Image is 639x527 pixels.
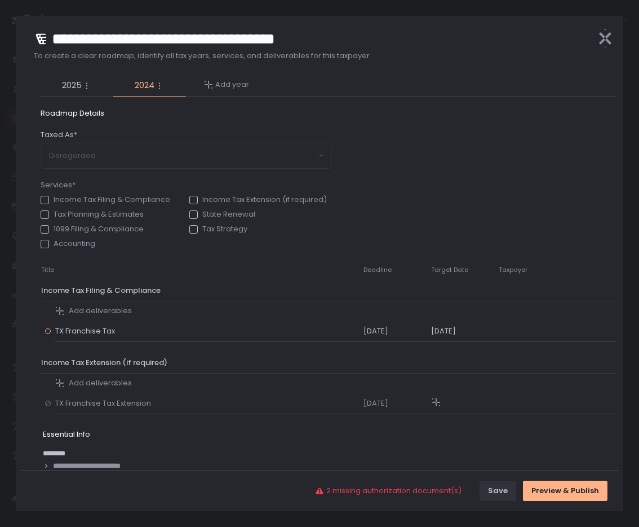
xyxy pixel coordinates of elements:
span: To create a clear roadmap, identify all tax years, services, and deliverables for this taxpayer [34,51,587,61]
span: [DATE] [431,326,456,336]
button: Save [480,481,516,501]
th: Deadline [363,260,431,280]
th: Taxpayer [498,260,594,280]
th: Title [41,260,55,280]
span: 2025 [62,79,82,92]
span: Income Tax Filing & Compliance [41,285,161,296]
div: Preview & Publish [531,486,599,496]
div: Save [488,486,508,496]
span: Add deliverables [69,378,132,388]
span: Income Tax Extension (if required) [41,357,167,368]
div: Essential Info [43,429,614,440]
div: [DATE] [363,326,430,336]
span: 2 missing authorization document(s) [326,486,461,496]
span: TX Franchise Tax [55,326,119,336]
span: Taxed As* [41,130,77,140]
span: Services* [41,180,327,190]
button: Preview & Publish [523,481,607,501]
span: 2024 [135,79,154,92]
span: Add deliverables [69,306,132,316]
button: Add year [204,80,249,90]
th: Target Date [431,260,498,280]
span: Roadmap Details [41,108,331,118]
div: [DATE] [363,398,430,409]
span: TX Franchise Tax Extension [55,398,156,409]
